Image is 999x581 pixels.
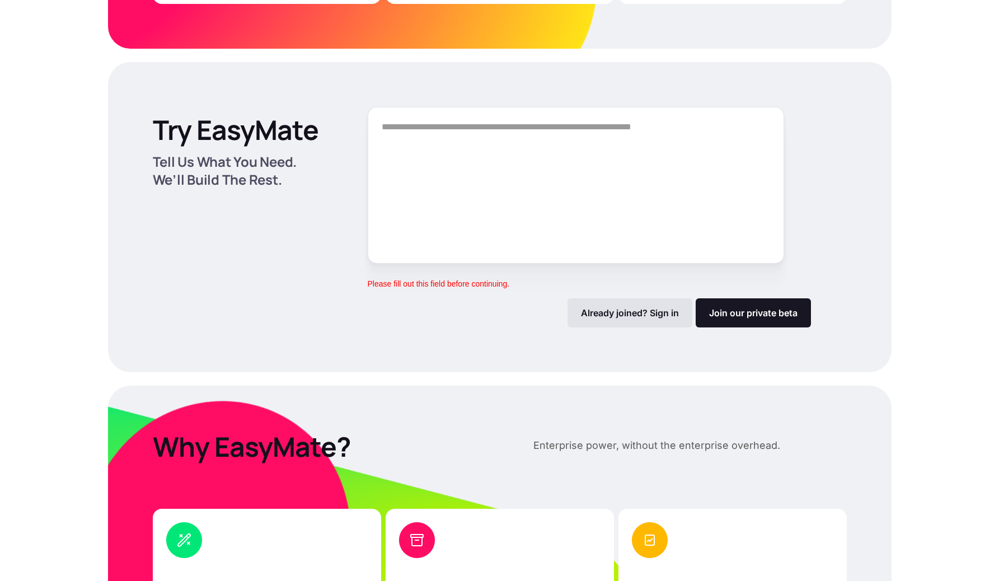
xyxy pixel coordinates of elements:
p: Try EasyMate [153,114,318,146]
div: Please fill out this field before continuing. [368,278,510,289]
p: Tell Us What You Need. We’ll Build The Rest. [153,153,331,189]
p: Why EasyMate? [153,430,498,463]
a: Already joined? Sign in [567,298,692,327]
form: Form [368,107,811,327]
p: Enterprise power, without the enterprise overhead. [533,437,780,454]
p: Already joined? Sign in [581,307,679,318]
a: Join our private beta [696,298,811,327]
